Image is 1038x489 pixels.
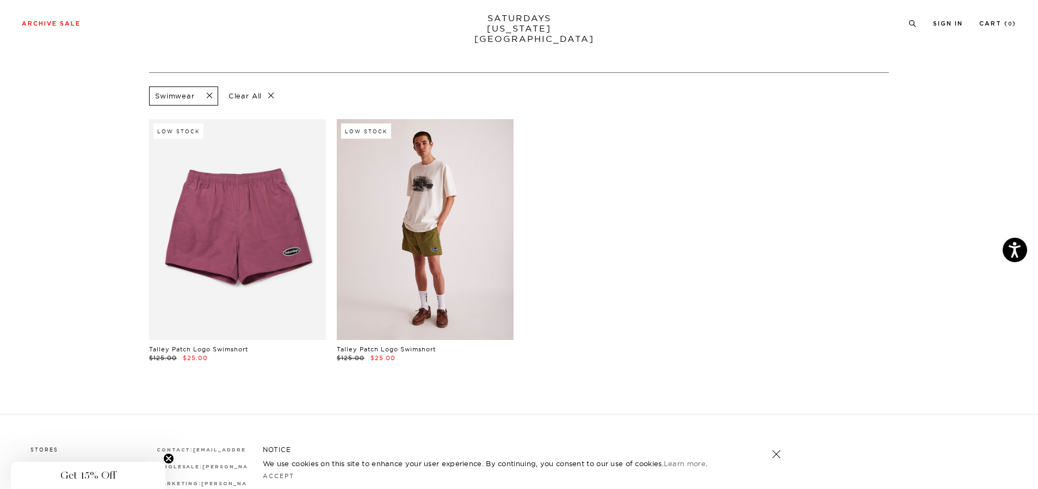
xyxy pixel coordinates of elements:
a: Cart (0) [979,21,1016,27]
h5: NOTICE [263,445,775,455]
strong: [PERSON_NAME][EMAIL_ADDRESS][DOMAIN_NAME] [202,465,384,469]
div: Get 15% OffClose teaser [11,462,165,489]
a: [EMAIL_ADDRESS][DOMAIN_NAME] [193,447,316,453]
a: [PERSON_NAME][EMAIL_ADDRESS][DOMAIN_NAME] [201,480,382,486]
a: Sign In [933,21,963,27]
p: We use cookies on this site to enhance your user experience. By continuing, you consent to our us... [263,458,737,469]
span: $125.00 [149,354,177,362]
a: SATURDAYS[US_STATE][GEOGRAPHIC_DATA] [474,13,564,44]
a: Archive Sale [22,21,81,27]
strong: [EMAIL_ADDRESS][DOMAIN_NAME] [193,448,316,453]
a: [PERSON_NAME][EMAIL_ADDRESS][DOMAIN_NAME] [202,463,384,469]
span: $25.00 [370,354,396,362]
a: Stores [30,447,58,453]
strong: wholesale: [157,465,203,469]
p: Swimwear [155,91,195,101]
strong: contact: [157,448,194,453]
div: Low Stock [153,123,203,139]
div: Low Stock [341,123,391,139]
a: Accept [263,472,294,480]
a: Talley Patch Logo Swimshort [337,345,436,353]
small: 0 [1008,22,1012,27]
span: $125.00 [337,354,364,362]
span: Get 15% Off [60,469,116,482]
a: Talley Patch Logo Swimshort [149,345,248,353]
span: $25.00 [183,354,208,362]
strong: marketing: [157,481,202,486]
strong: [PERSON_NAME][EMAIL_ADDRESS][DOMAIN_NAME] [201,481,382,486]
p: Clear All [224,86,280,106]
a: Learn more [664,459,706,468]
button: Close teaser [163,453,174,464]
